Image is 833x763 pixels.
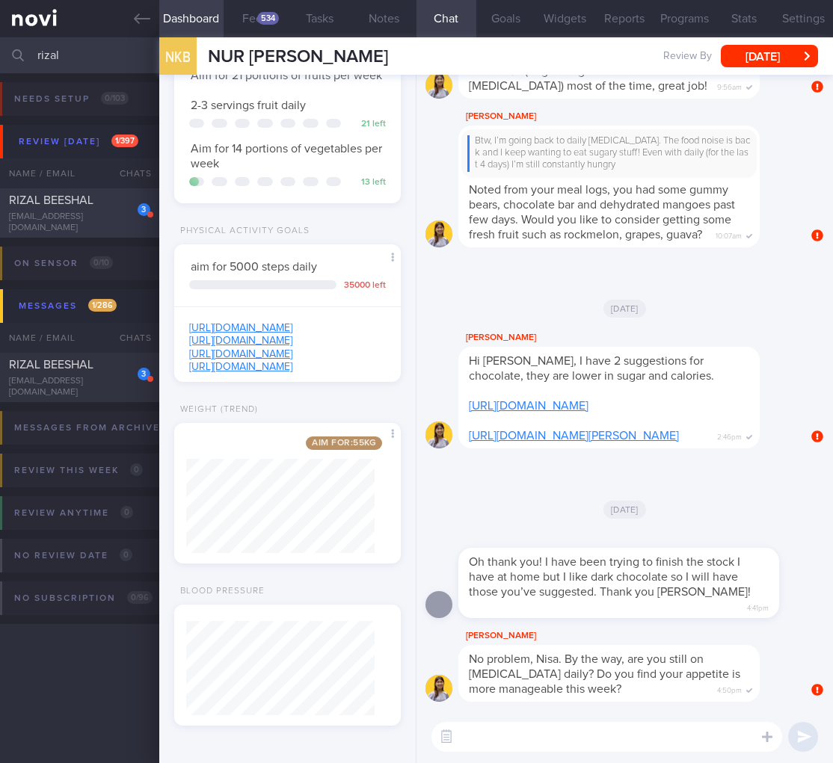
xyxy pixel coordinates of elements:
[9,211,150,234] div: [EMAIL_ADDRESS][DOMAIN_NAME]
[458,627,805,645] div: [PERSON_NAME]
[189,336,292,346] a: [URL][DOMAIN_NAME]
[130,463,143,476] span: 0
[716,227,742,241] span: 10:07am
[9,359,93,371] span: RIZAL BEESHAL
[208,48,388,66] span: NUR [PERSON_NAME]
[348,177,386,188] div: 13 left
[189,349,292,359] a: [URL][DOMAIN_NAME]
[156,28,200,86] div: NKB
[15,296,120,316] div: Messages
[174,226,310,237] div: Physical Activity Goals
[458,329,805,347] div: [PERSON_NAME]
[717,78,742,93] span: 9:56am
[467,135,751,172] div: Btw, I’m going back to daily [MEDICAL_DATA]. The food noise is back and I keep wanting to eat sug...
[747,599,769,614] span: 4:41pm
[101,92,129,105] span: 0 / 103
[88,299,117,312] span: 1 / 286
[306,436,382,450] span: Aim for: 55 kg
[90,256,113,269] span: 0 / 10
[191,99,306,111] span: 2-3 servings fruit daily
[9,376,150,398] div: [EMAIL_ADDRESS][DOMAIN_NAME]
[191,143,382,170] span: Aim for 14 portions of vegetables per week
[10,418,196,438] div: Messages from Archived
[189,362,292,372] a: [URL][DOMAIN_NAME]
[469,556,751,598] span: Oh thank you! I have been trying to finish the stock I have at home but I like dark chocolate so ...
[10,588,156,608] div: No subscription
[469,355,714,382] span: Hi [PERSON_NAME], I have 2 suggestions for chocolate, they are lower in sugar and calories.
[603,300,646,318] span: [DATE]
[10,89,132,109] div: Needs setup
[469,400,588,412] a: [URL][DOMAIN_NAME]
[99,158,159,188] div: Chats
[111,135,138,147] span: 1 / 397
[174,586,265,597] div: Blood Pressure
[603,501,646,519] span: [DATE]
[469,653,740,695] span: No problem, Nisa. By the way, are you still on [MEDICAL_DATA] daily? Do you find your appetite is...
[469,430,679,442] a: [URL][DOMAIN_NAME][PERSON_NAME]
[458,108,805,126] div: [PERSON_NAME]
[10,253,117,274] div: On sensor
[127,591,153,604] span: 0 / 96
[120,549,132,561] span: 0
[10,503,137,523] div: Review anytime
[191,69,382,81] span: Aim for 21 portions of fruits per week
[138,368,150,380] div: 3
[9,194,93,206] span: RIZAL BEESHAL
[10,546,136,566] div: No review date
[138,203,150,216] div: 3
[257,12,279,25] div: 534
[469,50,707,92] span: Your blood glucose has been kept within 3.9-7.8mmol/L (target range for someone without [MEDICAL_...
[15,132,142,152] div: Review [DATE]
[469,184,735,241] span: Noted from your meal logs, you had some gummy bears, chocolate bar and dehydrated mangoes past fe...
[174,404,258,416] div: Weight (Trend)
[348,119,386,130] div: 21 left
[191,261,317,273] span: aim for 5000 steps daily
[721,45,818,67] button: [DATE]
[99,323,159,353] div: Chats
[663,50,712,64] span: Review By
[717,682,742,696] span: 4:50pm
[189,323,292,333] a: [URL][DOMAIN_NAME]
[120,506,133,519] span: 0
[344,280,386,291] div: 35000 left
[10,460,147,481] div: Review this week
[717,428,742,442] span: 2:46pm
